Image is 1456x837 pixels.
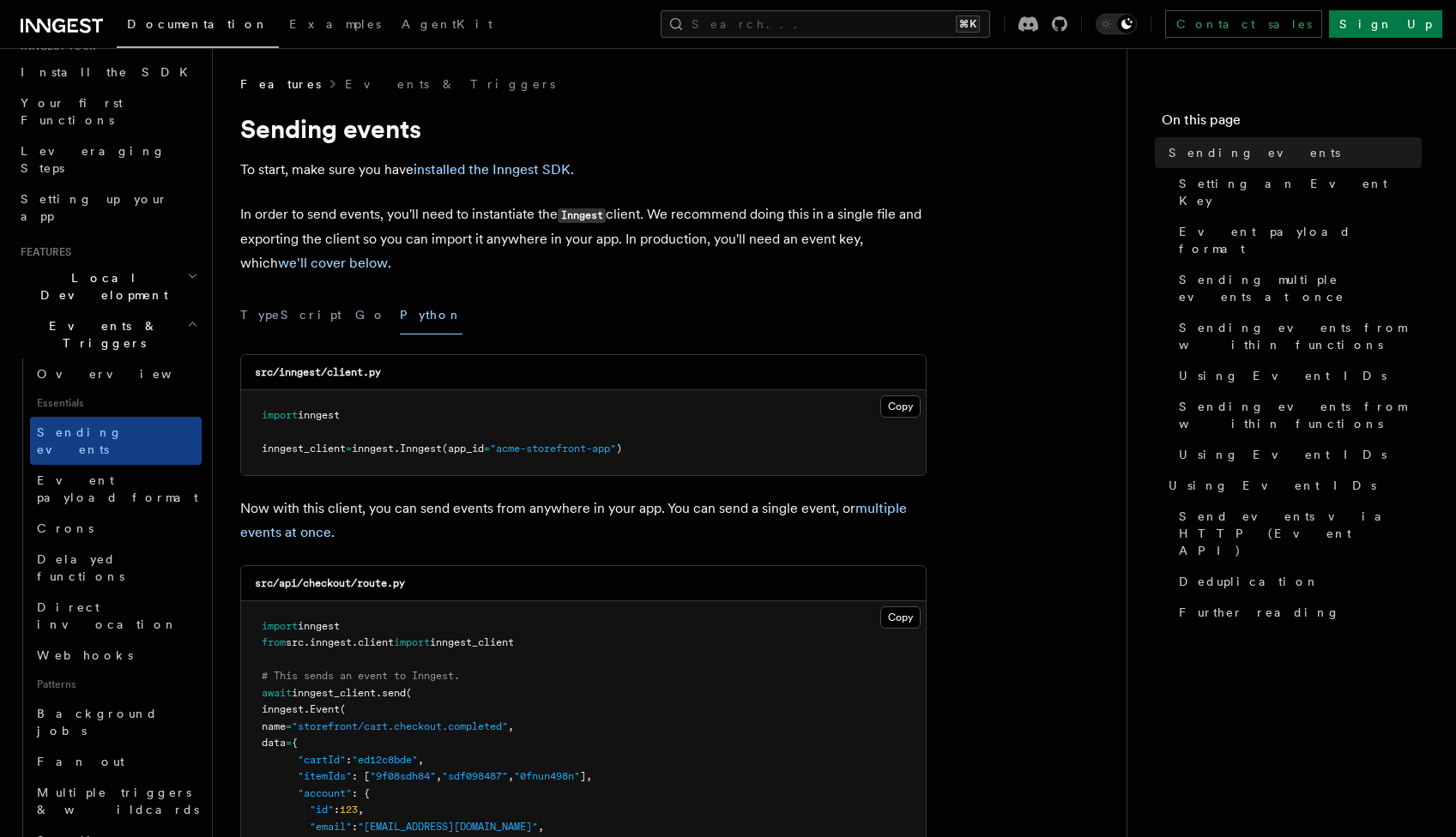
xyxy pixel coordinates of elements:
span: inngest_client [262,443,346,455]
span: Patterns [30,671,202,698]
a: Sending events [1162,137,1422,168]
a: Delayed functions [30,544,202,592]
span: . [394,443,400,455]
span: . [304,636,310,648]
span: Your first Functions [21,96,123,127]
code: Inngest [558,208,606,223]
button: Python [400,296,462,334]
a: installed the Inngest SDK [414,161,571,178]
span: Background jobs [37,707,158,738]
span: inngest [352,443,394,455]
span: Overview [37,367,214,381]
span: Leveraging Steps [21,144,166,175]
span: inngest [298,409,340,421]
a: Deduplication [1172,566,1422,597]
a: Fan out [30,746,202,777]
span: Using Event IDs [1169,477,1376,494]
span: Using Event IDs [1179,367,1387,384]
span: import [394,636,430,648]
span: 123 [340,804,358,816]
span: src [286,636,304,648]
span: import [262,620,298,632]
span: await [262,687,292,699]
span: Event [310,703,340,715]
span: { [292,737,298,749]
code: src/inngest/client.py [255,366,381,378]
span: Examples [289,17,381,31]
span: Install the SDK [21,65,198,79]
span: : { [352,787,370,799]
button: Go [355,296,386,334]
span: Setting up your app [21,192,168,223]
code: src/api/checkout/route.py [255,577,405,589]
span: name [262,720,286,732]
span: (app_id [442,443,484,455]
span: "storefront/cart.checkout.completed" [292,720,508,732]
span: Essentials [30,389,202,417]
a: Sending events from within functions [1172,391,1422,439]
span: , [358,804,364,816]
h4: On this page [1162,110,1422,137]
a: Event payload format [1172,216,1422,264]
span: inngest [310,636,352,648]
span: send [382,687,406,699]
span: "cartId" [298,754,346,766]
button: Toggle dark mode [1096,14,1137,34]
span: import [262,409,298,421]
a: Sending multiple events at once [1172,264,1422,312]
a: Sending events [30,417,202,465]
span: = [286,720,292,732]
span: Send events via HTTP (Event API) [1179,508,1422,559]
span: "0fnun498n" [514,770,580,782]
a: Sign Up [1329,10,1442,38]
a: Send events via HTTP (Event API) [1172,501,1422,566]
span: "sdf098487" [442,770,508,782]
span: Deduplication [1179,573,1320,590]
a: Sending events from within functions [1172,312,1422,360]
p: In order to send events, you'll need to instantiate the client. We recommend doing this in a sing... [240,202,927,275]
button: Copy [880,606,921,629]
span: Event payload format [37,473,198,504]
span: client [358,636,394,648]
span: = [484,443,490,455]
span: . [352,636,358,648]
span: : [334,804,340,816]
span: AgentKit [402,17,492,31]
span: "account" [298,787,352,799]
button: Events & Triggers [14,310,202,358]
p: To start, make sure you have . [240,158,927,182]
a: Using Event IDs [1162,470,1422,501]
span: : [ [352,770,370,782]
span: ( [340,703,346,715]
a: Documentation [117,5,279,48]
a: Contact sales [1165,10,1322,38]
span: Sending events from within functions [1179,319,1422,353]
p: Now with this client, you can send events from anywhere in your app. You can send a single event,... [240,497,927,545]
span: Using Event IDs [1179,446,1387,463]
span: "9f08sdh84" [370,770,436,782]
span: inngest_client [292,687,376,699]
span: Event payload format [1179,223,1422,257]
span: , [436,770,442,782]
a: Your first Functions [14,87,202,135]
span: "ed12c8bde" [352,754,418,766]
a: Install the SDK [14,57,202,87]
a: Webhooks [30,640,202,671]
a: Background jobs [30,698,202,746]
button: TypeScript [240,296,341,334]
span: inngest. [262,703,310,715]
span: Sending events [1169,144,1340,161]
a: we'll cover below [278,255,388,271]
h1: Sending events [240,113,927,144]
span: Delayed functions [37,552,124,583]
span: Inngest [400,443,442,455]
a: Events & Triggers [345,75,555,93]
a: Further reading [1172,597,1422,628]
button: Local Development [14,262,202,310]
a: Direct invocation [30,592,202,640]
span: Fan out [37,755,124,768]
span: "email" [310,821,352,833]
a: multiple events at once [240,500,907,540]
span: Features [14,245,71,259]
span: "acme-storefront-app" [490,443,616,455]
